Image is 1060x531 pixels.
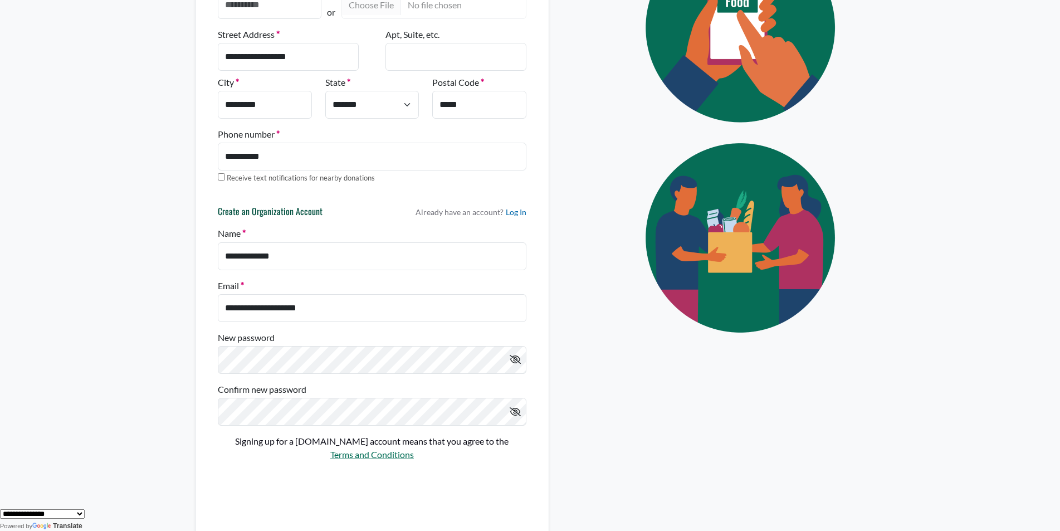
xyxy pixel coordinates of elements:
[218,435,526,448] p: Signing up for a [DOMAIN_NAME] account means that you agree to the
[327,6,335,19] p: or
[218,28,280,41] label: Street Address
[32,522,82,530] a: Translate
[416,206,526,218] p: Already have an account?
[325,76,350,89] label: State
[330,449,414,460] a: Terms and Conditions
[218,227,246,240] label: Name
[218,76,239,89] label: City
[218,383,306,396] label: Confirm new password
[227,173,375,184] label: Receive text notifications for nearby donations
[218,471,387,515] iframe: reCAPTCHA
[432,76,484,89] label: Postal Code
[218,331,275,344] label: New password
[218,279,244,293] label: Email
[218,128,280,141] label: Phone number
[385,28,439,41] label: Apt, Suite, etc.
[218,206,323,222] h6: Create an Organization Account
[32,523,53,530] img: Google Translate
[506,206,526,218] a: Log In
[620,133,865,343] img: Eye Icon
